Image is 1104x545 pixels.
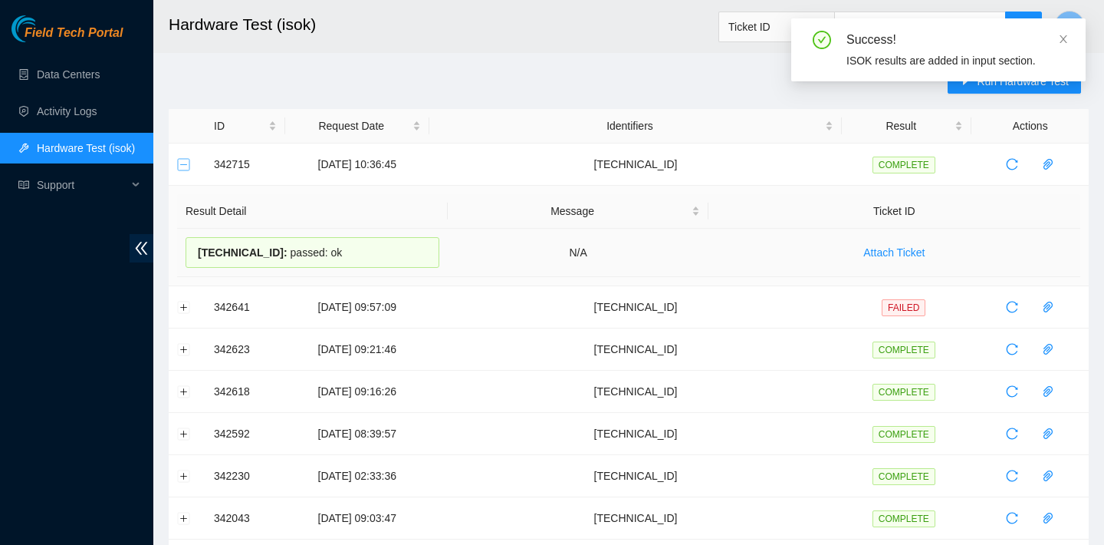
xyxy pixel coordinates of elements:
[285,144,429,186] td: [DATE] 10:36:45
[1037,343,1060,355] span: paper-clip
[1058,34,1069,45] span: close
[18,180,29,190] span: read
[1037,428,1060,440] span: paper-clip
[872,426,935,443] span: COMPLETE
[1001,158,1024,170] span: reload
[1036,464,1060,488] button: paper-clip
[1037,470,1060,482] span: paper-clip
[708,194,1080,229] th: Ticket ID
[1005,12,1042,42] button: search
[205,497,285,540] td: 342043
[1000,464,1024,488] button: reload
[205,371,285,413] td: 342618
[1001,343,1024,355] span: reload
[1001,470,1024,482] span: reload
[37,170,127,200] span: Support
[872,384,935,401] span: COMPLETE
[882,299,925,316] span: FAILED
[1037,158,1060,170] span: paper-clip
[1037,385,1060,398] span: paper-clip
[429,286,842,329] td: [TECHNICAL_ID]
[1000,152,1024,177] button: reload
[863,244,925,261] span: Attach Ticket
[1000,295,1024,319] button: reload
[1000,379,1024,404] button: reload
[178,301,190,313] button: Expand row
[205,413,285,455] td: 342592
[205,144,285,186] td: 342715
[130,234,153,263] span: double-left
[1000,506,1024,530] button: reload
[846,52,1067,69] div: ISOK results are added in input section.
[285,497,429,540] td: [DATE] 09:03:47
[429,413,842,455] td: [TECHNICAL_ID]
[285,371,429,413] td: [DATE] 09:16:26
[1065,17,1074,36] span: C
[205,455,285,497] td: 342230
[37,68,100,81] a: Data Centers
[177,194,448,229] th: Result Detail
[25,26,123,41] span: Field Tech Portal
[1036,295,1060,319] button: paper-clip
[872,510,935,527] span: COMPLETE
[1000,421,1024,446] button: reload
[205,286,285,329] td: 342641
[37,142,135,154] a: Hardware Test (isok)
[1001,512,1024,524] span: reload
[178,470,190,482] button: Expand row
[178,512,190,524] button: Expand row
[1036,421,1060,446] button: paper-clip
[1037,512,1060,524] span: paper-clip
[429,455,842,497] td: [TECHNICAL_ID]
[846,31,1067,49] div: Success!
[178,343,190,355] button: Expand row
[178,385,190,398] button: Expand row
[448,229,708,277] td: N/A
[11,28,123,48] a: Akamai TechnologiesField Tech Portal
[178,428,190,440] button: Expand row
[1000,337,1024,362] button: reload
[205,329,285,371] td: 342623
[285,329,429,371] td: [DATE] 09:21:46
[813,31,831,49] span: check-circle
[285,413,429,455] td: [DATE] 08:39:57
[1001,428,1024,440] span: reload
[1001,385,1024,398] span: reload
[11,15,77,42] img: Akamai Technologies
[728,15,825,38] span: Ticket ID
[1054,11,1085,41] button: C
[429,371,842,413] td: [TECHNICAL_ID]
[872,342,935,358] span: COMPLETE
[872,157,935,173] span: COMPLETE
[429,329,842,371] td: [TECHNICAL_ID]
[1036,152,1060,177] button: paper-clip
[1037,301,1060,313] span: paper-clip
[1036,506,1060,530] button: paper-clip
[429,497,842,540] td: [TECHNICAL_ID]
[872,468,935,485] span: COMPLETE
[1036,337,1060,362] button: paper-clip
[186,237,439,268] div: passed: ok
[834,12,1006,42] input: Enter text here...
[1036,379,1060,404] button: paper-clip
[285,286,429,329] td: [DATE] 09:57:09
[285,455,429,497] td: [DATE] 02:33:36
[429,144,842,186] td: [TECHNICAL_ID]
[1001,301,1024,313] span: reload
[971,109,1089,144] th: Actions
[198,246,287,259] span: [TECHNICAL_ID] :
[178,158,190,170] button: Collapse row
[37,105,97,117] a: Activity Logs
[851,240,937,265] button: Attach Ticket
